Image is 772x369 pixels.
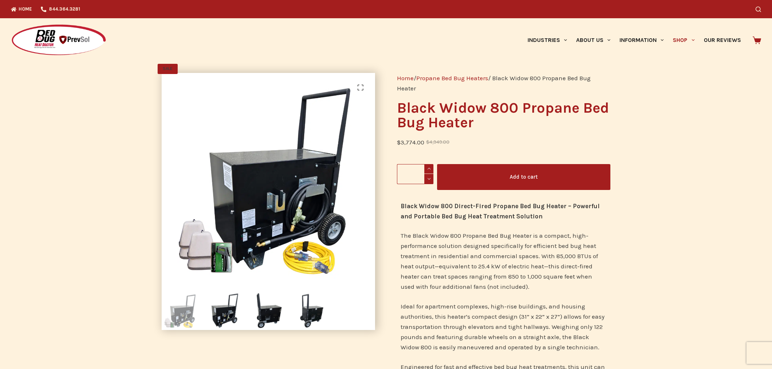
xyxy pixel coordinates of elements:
[249,292,287,330] img: Black Widow 800 Propane Bed Bug Heater with handle for easy transport
[416,74,488,82] a: Propane Bed Bug Heaters
[756,7,761,12] button: Search
[353,80,368,95] a: View full-screen image gallery
[401,230,607,292] p: The Black Widow 800 Propane Bed Bug Heater is a compact, high-performance solution designed speci...
[397,164,433,184] input: Product quantity
[158,64,178,74] span: SALE
[397,139,401,146] span: $
[162,175,375,183] a: Black Widow 800 Propane Bed Bug Heater basic package
[401,202,600,220] strong: Black Widow 800 Direct-Fired Propane Bed Bug Heater – Powerful and Portable Bed Bug Heat Treatmen...
[11,24,107,57] img: Prevsol/Bed Bug Heat Doctor
[523,18,745,62] nav: Primary
[699,18,745,62] a: Our Reviews
[397,139,424,146] bdi: 3,774.00
[397,73,610,93] nav: Breadcrumb
[162,73,375,286] img: Black Widow 800 Propane Bed Bug Heater basic package
[615,18,668,62] a: Information
[523,18,571,62] a: Industries
[401,301,607,352] p: Ideal for apartment complexes, high-rise buildings, and housing authorities, this heater’s compac...
[426,139,449,145] bdi: 4,949.00
[293,292,331,330] img: Black Widow 800 Propane Bed Bug Heater operable by single technician
[668,18,699,62] a: Shop
[397,74,414,82] a: Home
[426,139,429,145] span: $
[397,101,610,130] h1: Black Widow 800 Propane Bed Bug Heater
[571,18,615,62] a: About Us
[205,292,244,330] img: Black Widow 800 Propane Bed Bug Heater with propane hose attachment
[437,164,610,190] button: Add to cart
[162,292,200,330] img: Black Widow 800 Propane Bed Bug Heater basic package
